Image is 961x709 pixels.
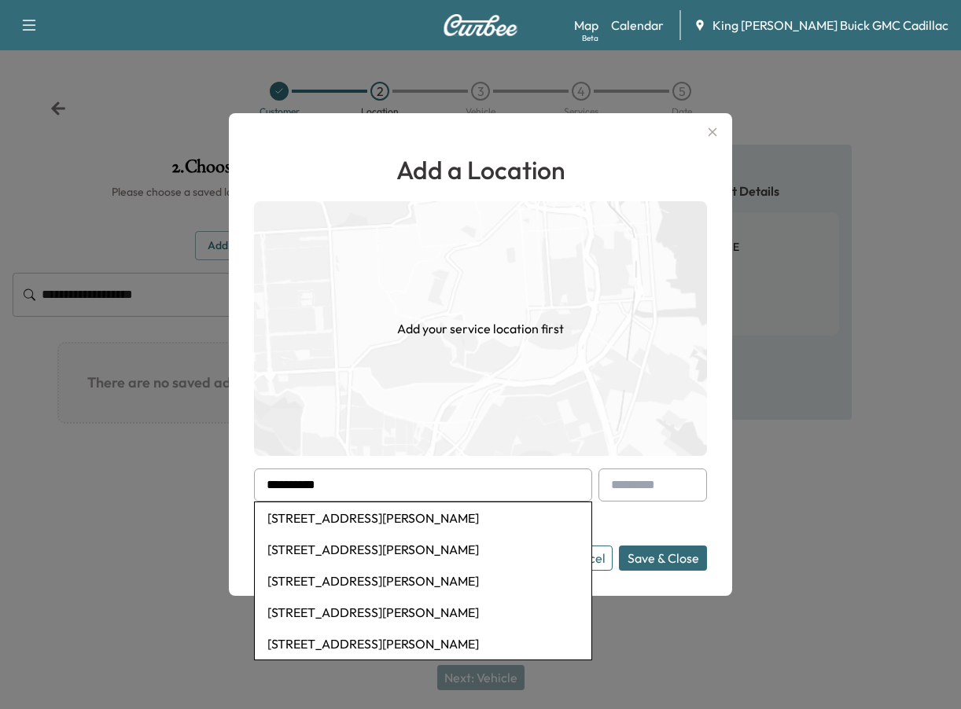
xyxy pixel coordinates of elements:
[254,151,707,189] h1: Add a Location
[255,534,591,565] li: [STREET_ADDRESS][PERSON_NAME]
[611,16,664,35] a: Calendar
[443,14,518,36] img: Curbee Logo
[255,597,591,628] li: [STREET_ADDRESS][PERSON_NAME]
[255,628,591,659] li: [STREET_ADDRESS][PERSON_NAME]
[712,16,948,35] span: King [PERSON_NAME] Buick GMC Cadillac
[255,565,591,597] li: [STREET_ADDRESS][PERSON_NAME]
[254,201,707,456] img: empty-map-CL6vilOE.png
[574,16,598,35] a: MapBeta
[397,319,564,338] h1: Add your service location first
[619,546,707,571] button: Save & Close
[582,32,598,44] div: Beta
[255,502,591,534] li: [STREET_ADDRESS][PERSON_NAME]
